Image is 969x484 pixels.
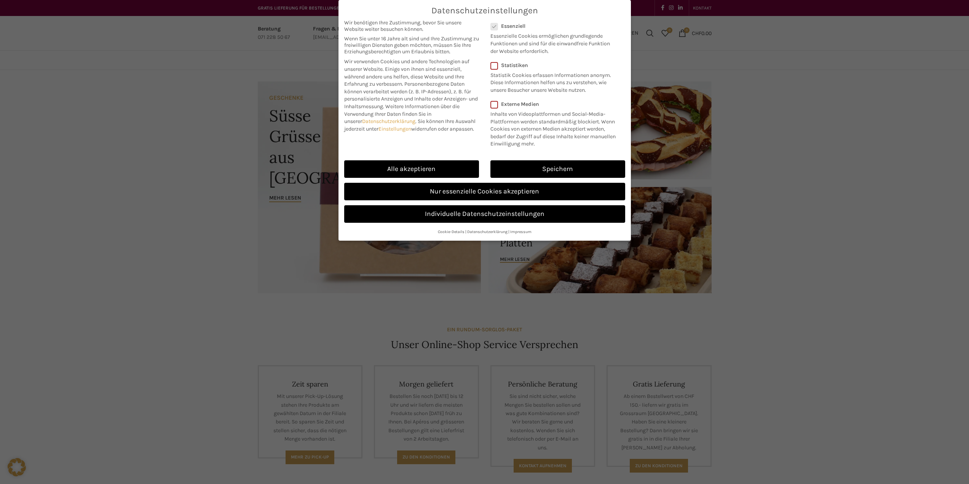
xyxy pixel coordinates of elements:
[344,58,469,87] span: Wir verwenden Cookies und andere Technologien auf unserer Website. Einige von ihnen sind essenzie...
[490,107,620,148] p: Inhalte von Videoplattformen und Social-Media-Plattformen werden standardmäßig blockiert. Wenn Co...
[378,126,411,132] a: Einstellungen
[490,23,615,29] label: Essenziell
[344,81,478,110] span: Personenbezogene Daten können verarbeitet werden (z. B. IP-Adressen), z. B. für personalisierte A...
[344,205,625,223] a: Individuelle Datenschutzeinstellungen
[510,229,532,234] a: Impressum
[431,6,538,16] span: Datenschutzeinstellungen
[344,19,479,32] span: Wir benötigen Ihre Zustimmung, bevor Sie unsere Website weiter besuchen können.
[490,69,615,94] p: Statistik Cookies erfassen Informationen anonym. Diese Informationen helfen uns zu verstehen, wie...
[344,35,479,55] span: Wenn Sie unter 16 Jahre alt sind und Ihre Zustimmung zu freiwilligen Diensten geben möchten, müss...
[438,229,465,234] a: Cookie-Details
[490,29,615,55] p: Essenzielle Cookies ermöglichen grundlegende Funktionen und sind für die einwandfreie Funktion de...
[344,183,625,200] a: Nur essenzielle Cookies akzeptieren
[362,118,415,125] a: Datenschutzerklärung
[490,160,625,178] a: Speichern
[467,229,508,234] a: Datenschutzerklärung
[344,118,476,132] span: Sie können Ihre Auswahl jederzeit unter widerrufen oder anpassen.
[344,160,479,178] a: Alle akzeptieren
[344,103,460,125] span: Weitere Informationen über die Verwendung Ihrer Daten finden Sie in unserer .
[490,101,620,107] label: Externe Medien
[490,62,615,69] label: Statistiken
